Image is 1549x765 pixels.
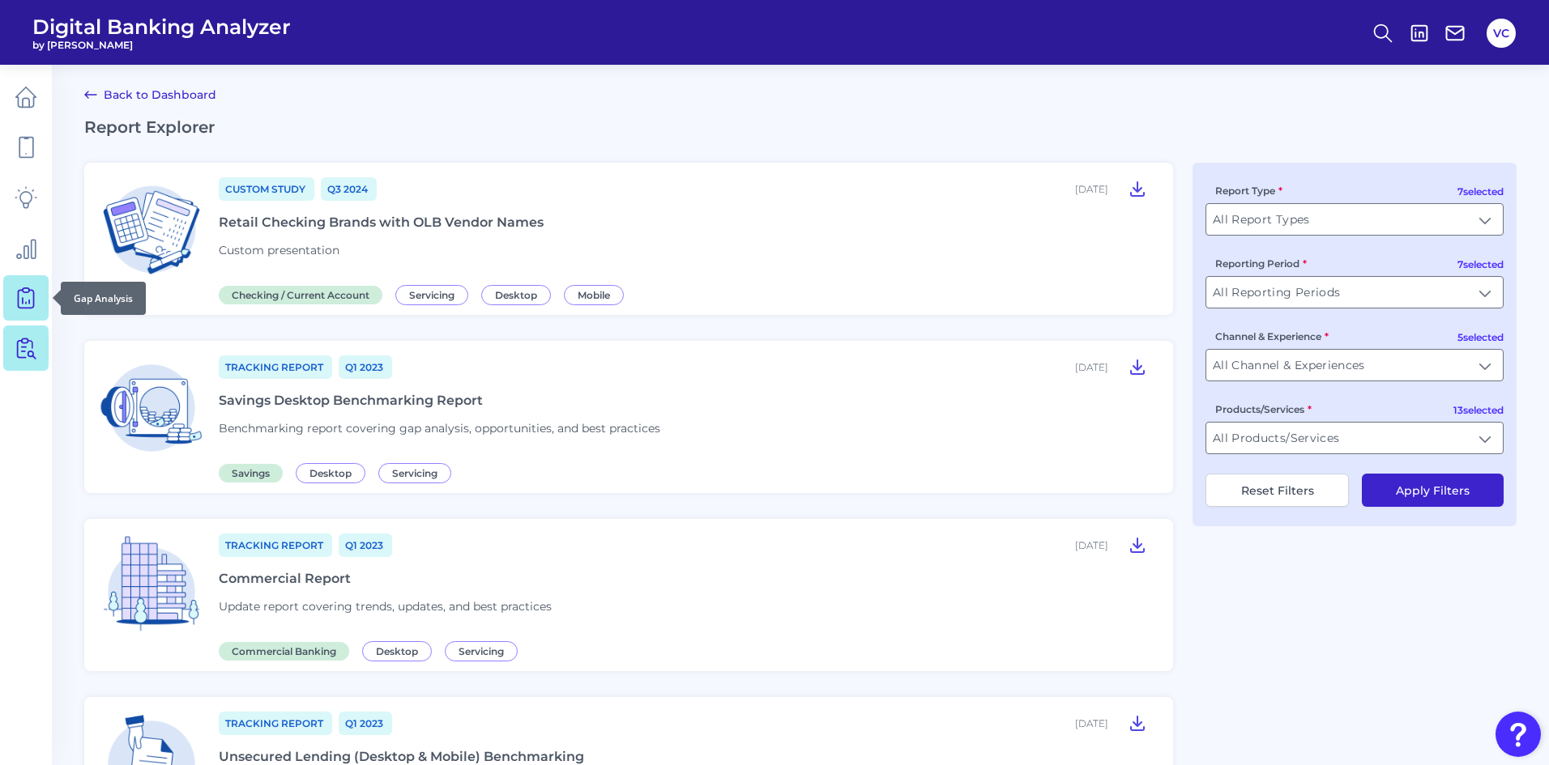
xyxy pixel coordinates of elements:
[1121,176,1154,202] button: Retail Checking Brands with OLB Vendor Names
[84,85,216,104] a: Back to Dashboard
[219,286,382,304] span: Checking / Current Account
[1362,474,1504,507] button: Apply Filters
[296,465,372,480] a: Desktop
[1075,183,1108,195] div: [DATE]
[378,463,451,483] span: Servicing
[219,533,332,557] a: Tracking Report
[1215,257,1307,270] label: Reporting Period
[296,463,365,483] span: Desktop
[219,643,356,658] a: Commercial Banking
[1075,539,1108,551] div: [DATE]
[219,287,389,302] a: Checking / Current Account
[564,285,624,305] span: Mobile
[445,643,524,658] a: Servicing
[339,355,392,379] a: Q1 2023
[219,464,283,482] span: Savings
[564,287,630,302] a: Mobile
[362,643,438,658] a: Desktop
[219,749,584,764] div: Unsecured Lending (Desktop & Mobile) Benchmarking
[339,533,392,557] a: Q1 2023
[219,465,289,480] a: Savings
[1121,710,1154,736] button: Unsecured Lending (Desktop & Mobile) Benchmarking
[219,355,332,379] a: Tracking Report
[339,712,392,735] a: Q1 2023
[445,641,518,661] span: Servicing
[84,117,1517,137] h2: Report Explorer
[97,354,206,462] img: Savings
[219,421,660,436] span: Benchmarking report covering gap analysis, opportunities, and best practices
[219,215,544,230] div: Retail Checking Brands with OLB Vendor Names
[1215,185,1282,197] label: Report Type
[219,599,552,614] span: Update report covering trends, updates, and best practices
[1075,717,1108,729] div: [DATE]
[362,641,432,661] span: Desktop
[219,642,349,661] span: Commercial Banking
[219,571,351,586] div: Commercial Report
[321,177,377,201] a: Q3 2024
[1487,19,1516,48] button: VC
[481,285,551,305] span: Desktop
[61,282,146,315] div: Gap Analysis
[219,177,314,201] a: Custom Study
[219,393,483,408] div: Savings Desktop Benchmarking Report
[1121,354,1154,380] button: Savings Desktop Benchmarking Report
[1205,474,1349,507] button: Reset Filters
[395,287,475,302] a: Servicing
[97,176,206,284] img: Checking / Current Account
[1496,712,1541,757] button: Open Resource Center
[97,532,206,640] img: Commercial Banking
[1215,330,1329,342] label: Channel & Experience
[1215,403,1312,415] label: Products/Services
[32,15,291,39] span: Digital Banking Analyzer
[395,285,468,305] span: Servicing
[219,712,332,735] a: Tracking Report
[1121,532,1154,558] button: Commercial Report
[219,243,339,257] span: Custom presentation
[481,287,557,302] a: Desktop
[32,39,291,51] span: by [PERSON_NAME]
[378,465,458,480] a: Servicing
[1075,361,1108,373] div: [DATE]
